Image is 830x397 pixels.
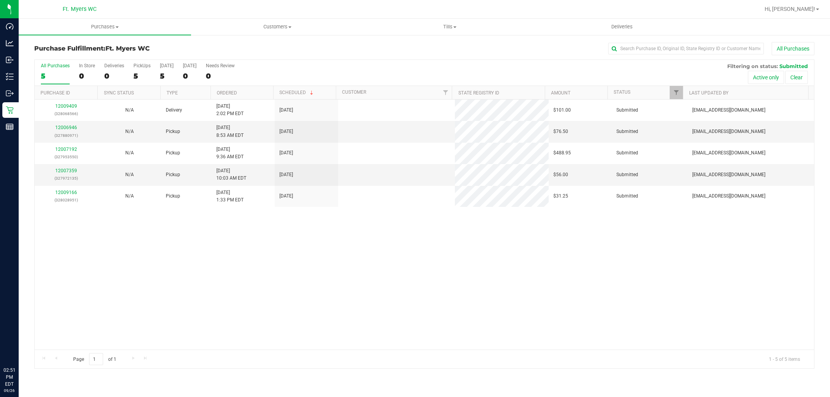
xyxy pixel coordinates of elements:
span: Submitted [616,128,638,135]
a: Purchase ID [40,90,70,96]
iframe: Resource center [8,335,31,358]
div: Deliveries [104,63,124,68]
span: [EMAIL_ADDRESS][DOMAIN_NAME] [692,149,765,157]
inline-svg: Dashboard [6,23,14,30]
span: Customers [191,23,363,30]
button: N/A [125,128,134,135]
div: 0 [206,72,235,80]
button: Active only [748,71,784,84]
div: [DATE] [183,63,197,68]
span: [EMAIL_ADDRESS][DOMAIN_NAME] [692,171,765,178]
div: Needs Review [206,63,235,68]
a: Customer [342,89,366,95]
button: N/A [125,149,134,157]
span: Purchases [19,23,191,30]
p: (327953550) [39,153,93,161]
span: Submitted [616,107,638,114]
button: N/A [125,107,134,114]
inline-svg: Outbound [6,89,14,97]
span: [EMAIL_ADDRESS][DOMAIN_NAME] [692,192,765,200]
span: [DATE] 2:02 PM EDT [216,103,244,117]
a: Amount [551,90,570,96]
span: 1 - 5 of 5 items [763,353,806,365]
p: (328028951) [39,196,93,204]
p: 09/26 [4,388,15,394]
div: 0 [79,72,95,80]
span: $101.00 [553,107,571,114]
span: [DATE] 1:33 PM EDT [216,189,244,204]
div: In Store [79,63,95,68]
div: 5 [133,72,151,80]
a: 12007192 [55,147,77,152]
a: Scheduled [279,90,315,95]
a: Tills [363,19,536,35]
span: Not Applicable [125,193,134,199]
p: (328068566) [39,110,93,117]
span: [DATE] [279,107,293,114]
span: Submitted [779,63,808,69]
span: Ft. Myers WC [63,6,97,12]
a: Customers [191,19,363,35]
div: PickUps [133,63,151,68]
span: Not Applicable [125,129,134,134]
span: Pickup [166,149,180,157]
a: Type [167,90,178,96]
span: $56.00 [553,171,568,178]
a: 12006946 [55,125,77,130]
span: Submitted [616,171,638,178]
span: Filtering on status: [727,63,778,69]
span: Not Applicable [125,107,134,113]
h3: Purchase Fulfillment: [34,45,294,52]
span: [DATE] [279,171,293,178]
span: Not Applicable [125,150,134,156]
span: Tills [364,23,535,30]
div: All Purchases [41,63,70,68]
inline-svg: Inventory [6,73,14,80]
span: [DATE] [279,128,293,135]
span: [DATE] 10:03 AM EDT [216,167,246,182]
button: All Purchases [772,42,814,55]
a: Sync Status [104,90,134,96]
span: $488.95 [553,149,571,157]
span: [DATE] [279,149,293,157]
p: (327880971) [39,132,93,139]
span: Delivery [166,107,182,114]
inline-svg: Reports [6,123,14,131]
inline-svg: Inbound [6,56,14,64]
span: Page of 1 [67,353,123,365]
p: (327972135) [39,175,93,182]
span: Pickup [166,128,180,135]
button: N/A [125,171,134,178]
span: [EMAIL_ADDRESS][DOMAIN_NAME] [692,128,765,135]
a: 12007359 [55,168,77,173]
span: [DATE] [279,192,293,200]
inline-svg: Retail [6,106,14,114]
div: 0 [183,72,197,80]
span: $31.25 [553,192,568,200]
span: [DATE] 9:36 AM EDT [216,146,244,161]
span: [EMAIL_ADDRESS][DOMAIN_NAME] [692,107,765,114]
input: 1 [89,353,103,365]
inline-svg: Analytics [6,39,14,47]
button: N/A [125,192,134,200]
span: Ft. Myers WC [105,45,150,52]
a: Deliveries [536,19,708,35]
div: 5 [160,72,174,80]
button: Clear [785,71,808,84]
span: Submitted [616,192,638,200]
span: Pickup [166,192,180,200]
a: Purchases [19,19,191,35]
span: Deliveries [601,23,643,30]
a: Ordered [217,90,237,96]
a: Status [614,89,630,95]
div: 0 [104,72,124,80]
a: State Registry ID [458,90,499,96]
p: 02:51 PM EDT [4,367,15,388]
input: Search Purchase ID, Original ID, State Registry ID or Customer Name... [608,43,764,54]
a: Last Updated By [689,90,728,96]
span: Submitted [616,149,638,157]
span: Not Applicable [125,172,134,177]
span: [DATE] 8:53 AM EDT [216,124,244,139]
span: Hi, [PERSON_NAME]! [765,6,815,12]
a: Filter [670,86,683,99]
